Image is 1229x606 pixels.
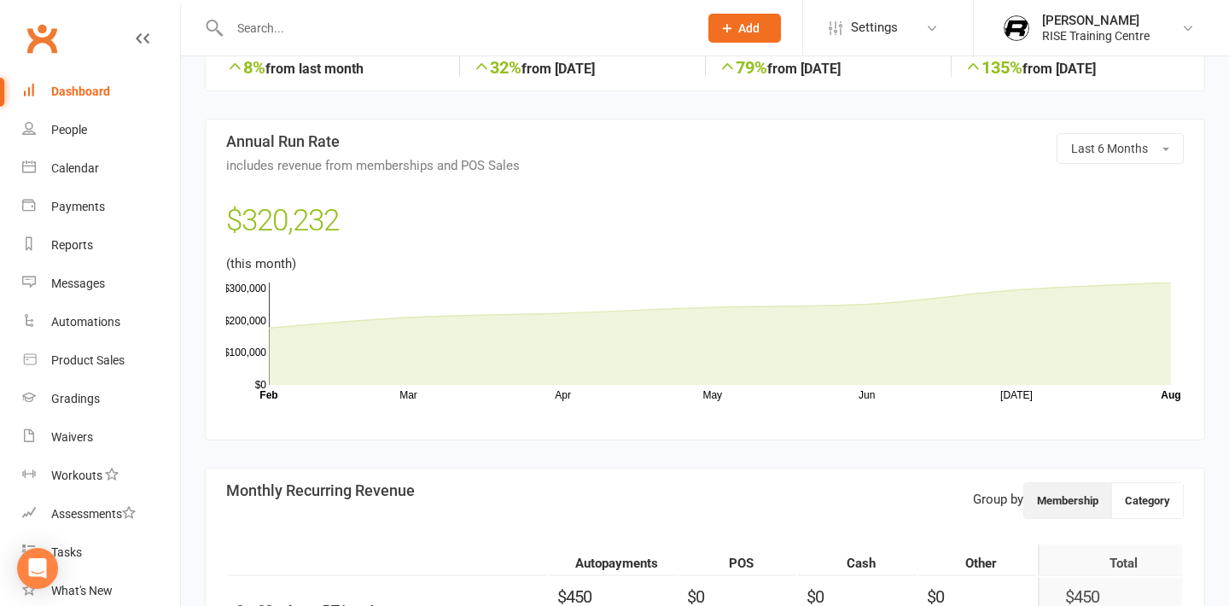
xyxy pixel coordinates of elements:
th: POS [679,545,797,576]
a: Waivers [22,418,180,457]
div: (this month) [226,197,1184,402]
div: Automations [51,315,120,329]
span: Last 6 Months [1071,142,1148,155]
a: Messages [22,265,180,303]
div: Group by [705,482,1197,519]
div: $320,232 [226,197,1184,253]
img: thumb_image1737513299.png [999,11,1034,45]
a: Product Sales [22,341,180,380]
div: Assessments [51,507,136,521]
input: Search... [224,16,686,40]
a: Payments [22,188,180,226]
a: People [22,111,180,149]
button: Last 6 Months [1057,133,1184,164]
span: 79% [719,57,767,78]
div: Payments [51,200,105,213]
div: What's New [51,584,113,597]
div: Dashboard [51,84,110,98]
h3: Monthly Recurring Revenue [213,482,705,499]
strong: from [DATE] [473,57,692,77]
span: Settings [851,9,898,47]
div: Open Intercom Messenger [17,548,58,589]
strong: from [DATE] [964,57,1184,77]
a: Tasks [22,533,180,572]
div: Workouts [51,469,102,482]
span: 32% [473,57,521,78]
a: Calendar [22,149,180,188]
a: Reports [22,226,180,265]
th: Total [1038,545,1182,576]
button: Membership [1024,483,1112,518]
a: Automations [22,303,180,341]
span: includes revenue from memberships and POS Sales [226,159,1184,173]
button: Category [1112,483,1183,518]
a: Clubworx [20,17,63,60]
a: Workouts [22,457,180,495]
div: Calendar [51,161,99,175]
a: Dashboard [22,73,180,111]
div: RISE Training Centre [1042,28,1150,44]
div: [PERSON_NAME] [1042,13,1150,28]
span: Add [738,21,760,35]
span: 135% [964,57,1022,78]
div: Reports [51,238,93,252]
th: Other [918,545,1037,576]
a: Assessments [22,495,180,533]
strong: from [DATE] [719,57,938,77]
th: Autopayments [549,545,677,576]
div: Waivers [51,430,93,444]
div: Product Sales [51,353,125,367]
button: Add [708,14,781,43]
strong: from last month [226,57,446,77]
div: Tasks [51,545,82,559]
div: People [51,123,87,137]
a: Gradings [22,380,180,418]
span: 8% [226,57,265,78]
h3: Annual Run Rate [226,133,1184,172]
div: Messages [51,277,105,290]
div: Gradings [51,392,100,405]
th: Cash [798,545,917,576]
